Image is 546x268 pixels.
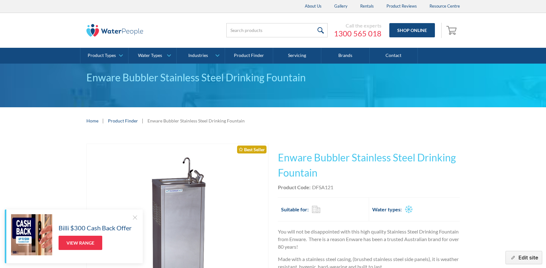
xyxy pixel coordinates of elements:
[312,184,333,191] div: DFSA121
[59,236,102,250] a: View Range
[226,23,328,37] input: Search products
[334,22,381,29] div: Call the experts
[141,117,144,124] div: |
[483,236,546,268] iframe: podium webchat widget bubble
[273,48,321,64] a: Servicing
[188,53,208,58] div: Industries
[372,206,402,213] h2: Water types:
[446,25,458,35] img: shopping cart
[389,23,435,37] a: Shop Online
[438,168,546,244] iframe: podium webchat widget prompt
[80,48,128,64] a: Product Types
[334,29,381,38] a: 1300 565 018
[108,117,138,124] a: Product Finder
[505,251,542,264] button: Edit site
[177,48,224,64] a: Industries
[278,150,460,180] h1: Enware Bubbler Stainless Steel Drinking Fountain
[86,70,460,85] div: Enware Bubbler Stainless Steel Drinking Fountain
[147,117,245,124] div: Enware Bubbler Stainless Steel Drinking Fountain
[281,206,309,213] h2: Suitable for:
[129,48,176,64] a: Water Types
[88,53,116,58] div: Product Types
[59,223,132,233] h5: Billi $300 Cash Back Offer
[138,53,162,58] div: Water Types
[102,117,105,124] div: |
[11,214,52,255] img: Billi $300 Cash Back Offer
[445,23,460,38] a: Open empty cart
[321,48,369,64] a: Brands
[278,184,311,190] strong: Product Code:
[86,24,143,37] img: The Water People
[237,146,267,153] div: Best Seller
[278,228,460,251] p: You will not be disappointed with this high quality Stainless Steel Drinking Fountain from Enware...
[86,117,98,124] a: Home
[225,48,273,64] a: Product Finder
[370,48,418,64] a: Contact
